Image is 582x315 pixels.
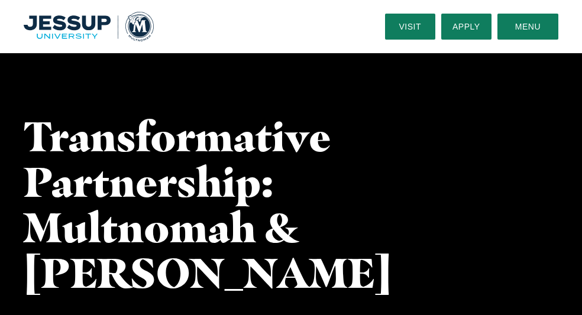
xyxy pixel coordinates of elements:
[24,113,348,295] h1: Transformative Partnership: Multnomah & [PERSON_NAME]
[385,14,435,40] a: Visit
[497,14,558,40] button: Menu
[441,14,492,40] a: Apply
[24,12,154,41] img: Multnomah University Logo
[24,12,154,41] a: Home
